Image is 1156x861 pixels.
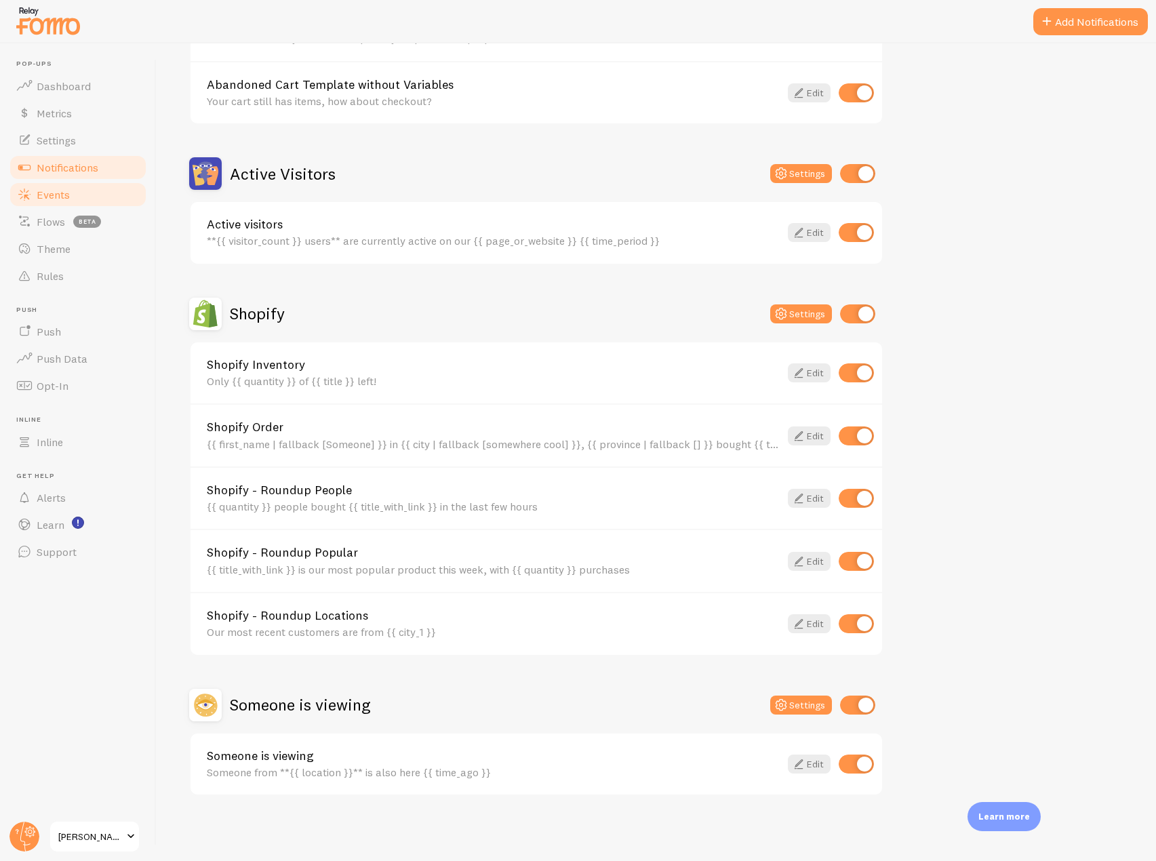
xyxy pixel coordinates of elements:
[189,157,222,190] img: Active Visitors
[8,100,148,127] a: Metrics
[788,363,831,382] a: Edit
[788,755,831,774] a: Edit
[37,79,91,93] span: Dashboard
[788,426,831,445] a: Edit
[207,609,780,622] a: Shopify - Roundup Locations
[16,306,148,315] span: Push
[788,614,831,633] a: Edit
[8,127,148,154] a: Settings
[978,810,1030,823] p: Learn more
[207,375,780,387] div: Only {{ quantity }} of {{ title }} left!
[207,438,780,450] div: {{ first_name | fallback [Someone] }} in {{ city | fallback [somewhere cool] }}, {{ province | fa...
[8,208,148,235] a: Flows beta
[788,83,831,102] a: Edit
[14,3,82,38] img: fomo-relay-logo-orange.svg
[207,79,780,91] a: Abandoned Cart Template without Variables
[8,262,148,289] a: Rules
[230,303,285,324] h2: Shopify
[8,154,148,181] a: Notifications
[207,500,780,513] div: {{ quantity }} people bought {{ title_with_link }} in the last few hours
[230,694,370,715] h2: Someone is viewing
[207,421,780,433] a: Shopify Order
[207,95,780,107] div: Your cart still has items, how about checkout?
[37,435,63,449] span: Inline
[788,489,831,508] a: Edit
[37,518,64,532] span: Learn
[16,472,148,481] span: Get Help
[16,60,148,68] span: Pop-ups
[8,73,148,100] a: Dashboard
[207,626,780,638] div: Our most recent customers are from {{ city_1 }}
[8,484,148,511] a: Alerts
[8,511,148,538] a: Learn
[8,372,148,399] a: Opt-In
[37,215,65,228] span: Flows
[16,416,148,424] span: Inline
[207,218,780,231] a: Active visitors
[8,235,148,262] a: Theme
[8,428,148,456] a: Inline
[207,484,780,496] a: Shopify - Roundup People
[207,359,780,371] a: Shopify Inventory
[8,538,148,565] a: Support
[207,766,780,778] div: Someone from **{{ location }}** is also here {{ time_ago }}
[207,750,780,762] a: Someone is viewing
[37,242,71,256] span: Theme
[968,802,1041,831] div: Learn more
[8,181,148,208] a: Events
[73,216,101,228] span: beta
[207,563,780,576] div: {{ title_with_link }} is our most popular product this week, with {{ quantity }} purchases
[770,304,832,323] button: Settings
[8,345,148,372] a: Push Data
[37,491,66,504] span: Alerts
[189,689,222,721] img: Someone is viewing
[37,134,76,147] span: Settings
[788,223,831,242] a: Edit
[37,325,61,338] span: Push
[207,235,780,247] div: **{{ visitor_count }} users** are currently active on our {{ page_or_website }} {{ time_period }}
[189,298,222,330] img: Shopify
[37,352,87,365] span: Push Data
[72,517,84,529] svg: <p>Watch New Feature Tutorials!</p>
[230,163,336,184] h2: Active Visitors
[37,545,77,559] span: Support
[8,318,148,345] a: Push
[37,269,64,283] span: Rules
[788,552,831,571] a: Edit
[37,161,98,174] span: Notifications
[37,379,68,393] span: Opt-In
[49,820,140,853] a: [PERSON_NAME]
[37,106,72,120] span: Metrics
[207,546,780,559] a: Shopify - Roundup Popular
[58,828,123,845] span: [PERSON_NAME]
[770,696,832,715] button: Settings
[37,188,70,201] span: Events
[770,164,832,183] button: Settings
